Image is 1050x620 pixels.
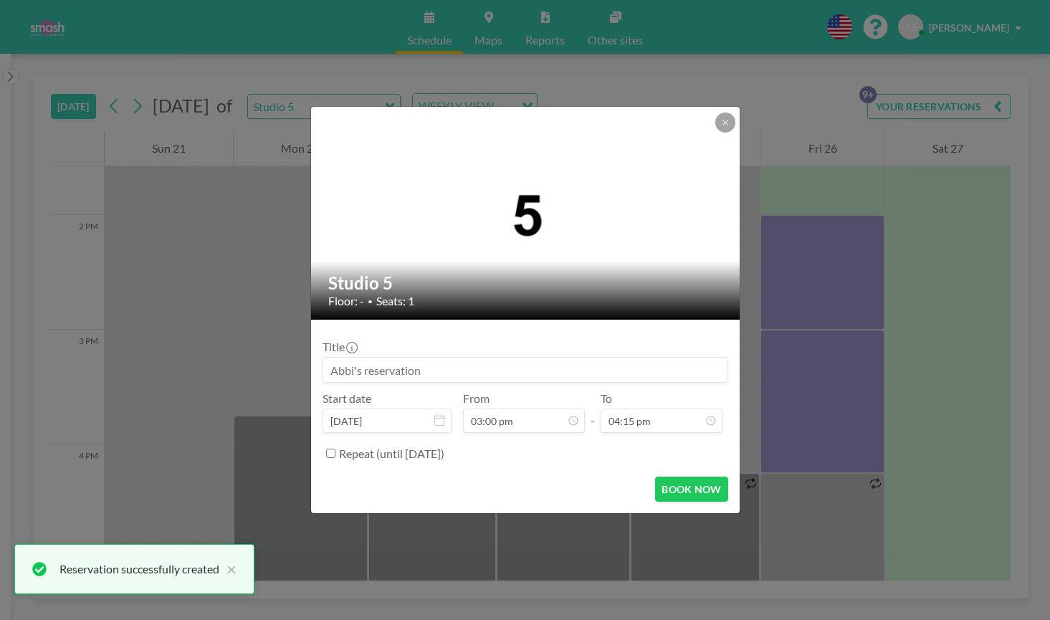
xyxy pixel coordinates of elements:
[59,561,219,578] div: Reservation successfully created
[323,358,727,382] input: Abbi's reservation
[591,396,595,428] span: -
[323,340,356,354] label: Title
[463,391,490,406] label: From
[368,296,373,307] span: •
[311,178,741,248] img: 537.png
[328,294,364,308] span: Floor: -
[601,391,612,406] label: To
[328,272,724,294] h2: Studio 5
[655,477,727,502] button: BOOK NOW
[219,561,237,578] button: close
[323,391,371,406] label: Start date
[339,447,444,461] label: Repeat (until [DATE])
[376,294,414,308] span: Seats: 1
